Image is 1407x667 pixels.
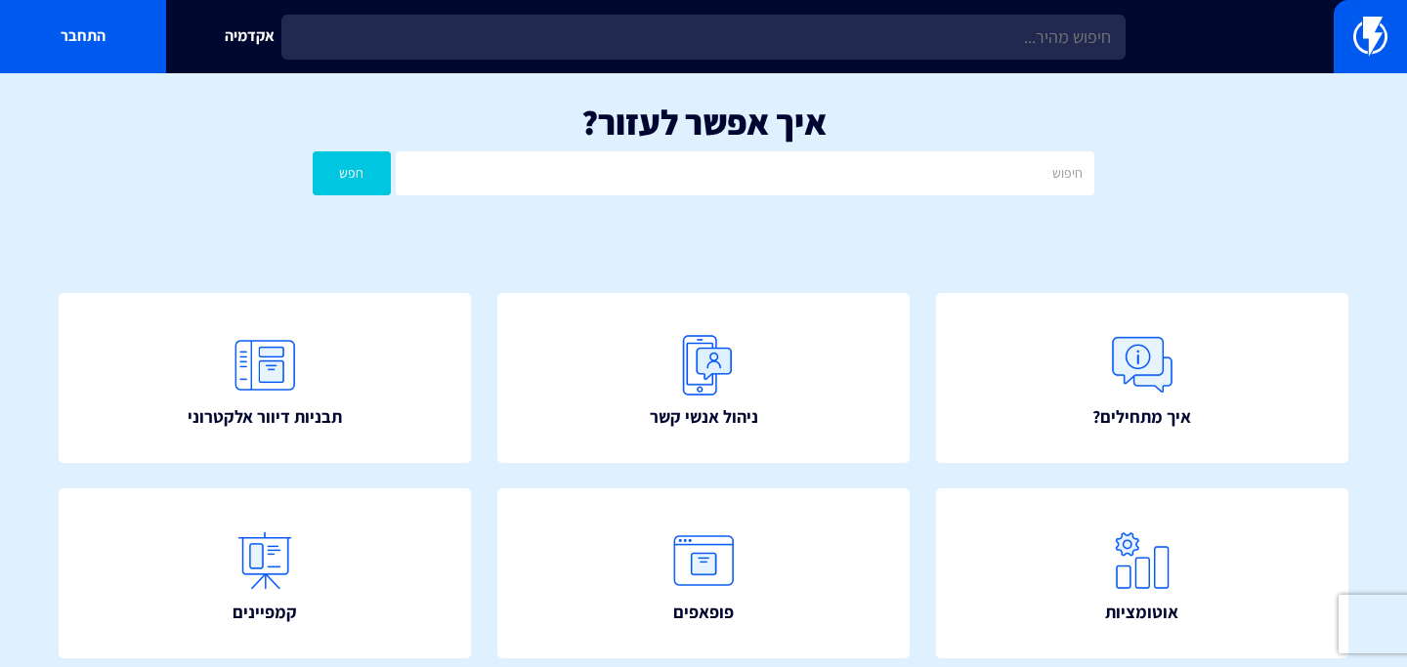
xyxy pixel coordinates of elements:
a: קמפיינים [59,488,471,658]
a: איך מתחילים? [936,293,1348,463]
input: חיפוש מהיר... [281,15,1126,60]
a: אוטומציות [936,488,1348,658]
span: קמפיינים [233,600,297,625]
span: ניהול אנשי קשר [650,404,758,430]
a: פופאפים [497,488,910,658]
span: אוטומציות [1105,600,1178,625]
span: תבניות דיוור אלקטרוני [188,404,342,430]
button: חפש [313,151,391,195]
span: פופאפים [673,600,734,625]
a: ניהול אנשי קשר [497,293,910,463]
span: איך מתחילים? [1092,404,1191,430]
a: תבניות דיוור אלקטרוני [59,293,471,463]
input: חיפוש [396,151,1094,195]
h1: איך אפשר לעזור? [29,103,1378,142]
